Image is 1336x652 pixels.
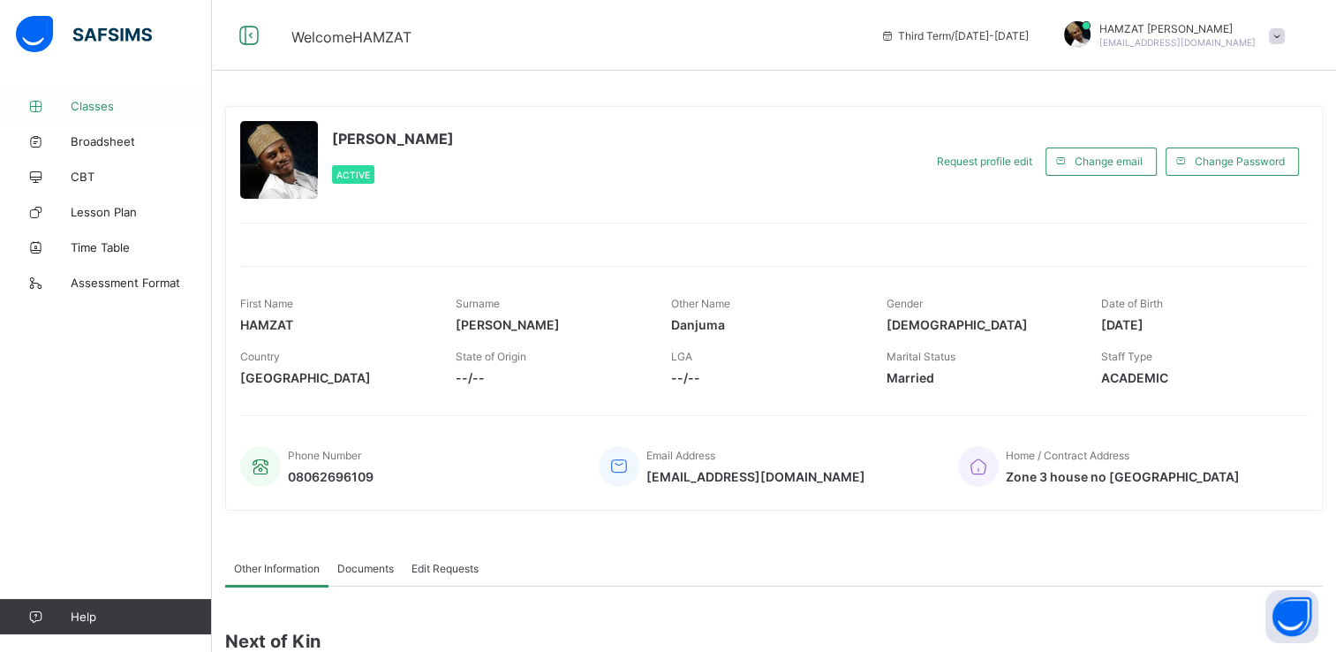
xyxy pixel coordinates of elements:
span: Staff Type [1101,350,1152,363]
span: Lesson Plan [71,205,212,219]
span: Edit Requests [411,562,479,575]
span: Marital Status [886,350,955,363]
span: [DEMOGRAPHIC_DATA] [886,317,1075,332]
span: Phone Number [288,449,361,462]
span: Danjuma [671,317,860,332]
span: --/-- [671,370,860,385]
span: [PERSON_NAME] [456,317,645,332]
span: Welcome HAMZAT [291,28,411,46]
span: Other Name [671,297,730,310]
span: Classes [71,99,212,113]
span: Email Address [646,449,715,462]
span: Assessment Format [71,276,212,290]
img: safsims [16,16,152,53]
span: LGA [671,350,692,363]
span: Change Password [1195,155,1285,168]
span: Country [240,350,280,363]
span: First Name [240,297,293,310]
div: HAMZATIBRAHIM [1046,21,1294,50]
span: Other Information [234,562,320,575]
span: Help [71,610,211,624]
span: Change email [1075,155,1143,168]
span: Married [886,370,1075,385]
span: Next of Kin [225,631,1323,652]
span: session/term information [880,29,1029,42]
span: [EMAIL_ADDRESS][DOMAIN_NAME] [646,469,865,484]
span: [DATE] [1101,317,1290,332]
span: --/-- [456,370,645,385]
span: 08062696109 [288,469,374,484]
span: State of Origin [456,350,526,363]
span: ACADEMIC [1101,370,1290,385]
span: [GEOGRAPHIC_DATA] [240,370,429,385]
span: [EMAIL_ADDRESS][DOMAIN_NAME] [1099,37,1256,48]
span: Surname [456,297,500,310]
span: Broadsheet [71,134,212,148]
span: Active [336,170,370,180]
span: Zone 3 house no [GEOGRAPHIC_DATA] [1006,469,1240,484]
button: Open asap [1265,590,1318,643]
span: Documents [337,562,394,575]
span: Home / Contract Address [1006,449,1129,462]
span: HAMZAT [240,317,429,332]
span: HAMZAT [PERSON_NAME] [1099,22,1256,35]
span: Gender [886,297,922,310]
span: Time Table [71,240,212,254]
span: CBT [71,170,212,184]
span: Date of Birth [1101,297,1163,310]
span: [PERSON_NAME] [332,130,454,148]
span: Request profile edit [937,155,1032,168]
